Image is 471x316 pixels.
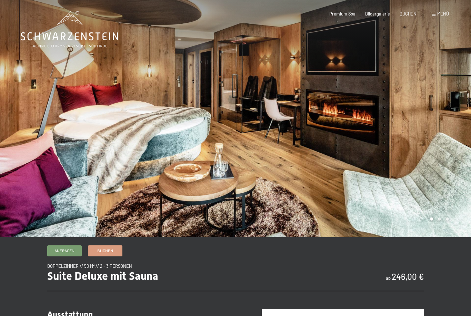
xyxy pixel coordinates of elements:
[88,246,122,256] a: Buchen
[47,263,132,269] span: Doppelzimmer // 50 m² // 2 - 3 Personen
[97,248,113,254] span: Buchen
[392,272,424,282] b: 246,00 €
[400,11,417,17] a: BUCHEN
[48,246,81,256] a: Anfragen
[47,269,158,283] span: Suite Deluxe mit Sauna
[386,275,391,281] span: ab
[365,11,390,17] a: Bildergalerie
[329,11,355,17] a: Premium Spa
[54,248,74,254] span: Anfragen
[437,11,449,17] span: Menü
